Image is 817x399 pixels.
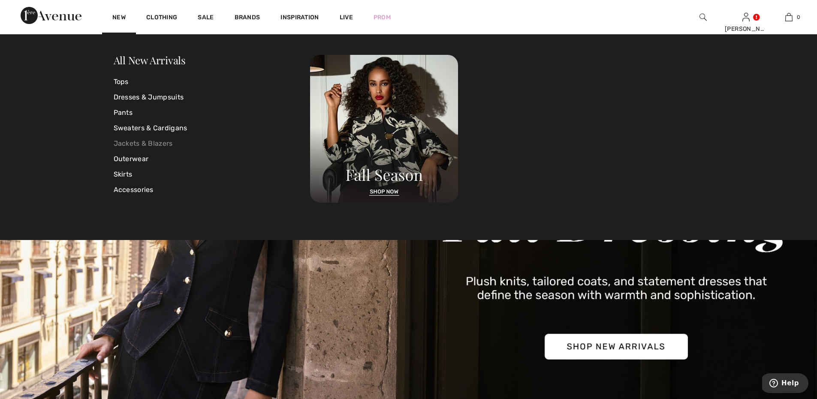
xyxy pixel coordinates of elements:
[340,13,353,22] a: Live
[112,14,126,23] a: New
[198,14,214,23] a: Sale
[21,7,81,24] img: 1ère Avenue
[114,90,311,105] a: Dresses & Jumpsuits
[235,14,260,23] a: Brands
[374,13,391,22] a: Prom
[114,74,311,90] a: Tops
[742,12,750,22] img: My Info
[725,24,767,33] div: [PERSON_NAME]
[762,373,808,395] iframe: Opens a widget where you can find more information
[768,12,810,22] a: 0
[114,182,311,198] a: Accessories
[146,14,177,23] a: Clothing
[114,136,311,151] a: Jackets & Blazers
[114,120,311,136] a: Sweaters & Cardigans
[797,13,800,21] span: 0
[114,53,186,67] a: All New Arrivals
[310,55,458,203] img: 250825120107_a8d8ca038cac6.jpg
[785,12,793,22] img: My Bag
[114,167,311,182] a: Skirts
[280,14,319,23] span: Inspiration
[742,13,750,21] a: Sign In
[699,12,707,22] img: search the website
[114,105,311,120] a: Pants
[114,151,311,167] a: Outerwear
